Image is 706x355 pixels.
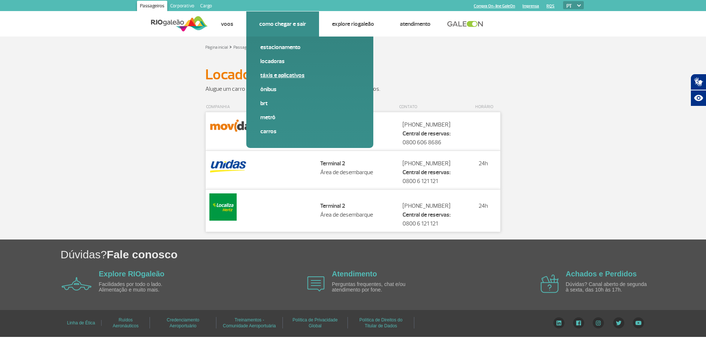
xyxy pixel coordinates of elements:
[332,20,374,28] a: Explore RIOgaleão
[541,275,559,293] img: airplane icon
[307,276,325,292] img: airplane icon
[221,20,233,28] a: Voos
[690,74,706,106] div: Plugin de acessibilidade da Hand Talk.
[399,151,475,189] td: [PHONE_NUMBER] 0800 6 121 121
[546,4,555,8] a: RQS
[359,315,402,331] a: Política de Direitos do Titular de Dados
[197,1,215,13] a: Cargo
[99,270,165,278] a: Explore RIOgaleão
[205,85,501,93] p: Alugue um carro no RIOgaleão para a sua viagem com nossos parceiros.
[206,102,316,112] th: COMPANHIA
[209,116,252,136] img: Movida
[320,202,345,210] strong: Terminal 2
[399,112,475,151] td: [PHONE_NUMBER] 0800 606 8686
[690,90,706,106] button: Abrir recursos assistivos.
[475,151,501,189] td: 24h
[332,282,417,293] p: Perguntas frequentes, chat e/ou atendimento por fone.
[633,317,644,328] img: YouTube
[113,315,138,331] a: Ruídos Aeronáuticos
[402,130,450,137] strong: Central de reservas:
[316,151,399,189] td: Área de desembarque
[167,1,197,13] a: Corporativo
[573,317,584,328] img: Facebook
[260,127,359,135] a: Carros
[205,45,228,50] a: Página inicial
[332,270,377,278] a: Atendimento
[260,85,359,93] a: Ônibus
[399,189,475,232] td: [PHONE_NUMBER] 0800 6 121 121
[107,248,178,261] span: Fale conosco
[553,317,565,328] img: LinkedIn
[209,155,247,175] img: Unidas
[475,102,501,112] th: HORÁRIO
[402,211,450,218] strong: Central de reservas:
[260,43,359,51] a: Estacionamento
[209,193,237,221] img: Localiza
[229,42,232,51] a: >
[260,99,359,107] a: BRT
[475,189,501,232] td: 24h
[67,318,95,328] a: Linha de Ética
[613,317,624,328] img: Twitter
[137,1,167,13] a: Passageiros
[690,74,706,90] button: Abrir tradutor de língua de sinais.
[320,160,345,167] strong: Terminal 2
[99,282,184,293] p: Facilidades por todo o lado. Alimentação e muito mais.
[399,102,475,112] th: CONTATO
[566,270,637,278] a: Achados e Perdidos
[402,169,450,176] strong: Central de reservas:
[205,68,501,81] h1: Locadoras
[474,4,515,8] a: Compra On-line GaleOn
[400,20,431,28] a: Atendimento
[292,315,337,331] a: Política de Privacidade Global
[259,20,306,28] a: Como chegar e sair
[522,4,539,8] a: Imprensa
[260,57,359,65] a: Locadoras
[167,315,199,331] a: Credenciamento Aeroportuário
[62,277,92,290] img: airplane icon
[566,282,651,293] p: Dúvidas? Canal aberto de segunda à sexta, das 10h às 17h.
[61,247,706,262] h1: Dúvidas?
[316,189,399,232] td: Área de desembarque
[260,71,359,79] a: Táxis e aplicativos
[223,315,276,331] a: Treinamentos - Comunidade Aeroportuária
[593,317,604,328] img: Instagram
[233,45,256,50] a: Passageiros
[260,113,359,121] a: Metrô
